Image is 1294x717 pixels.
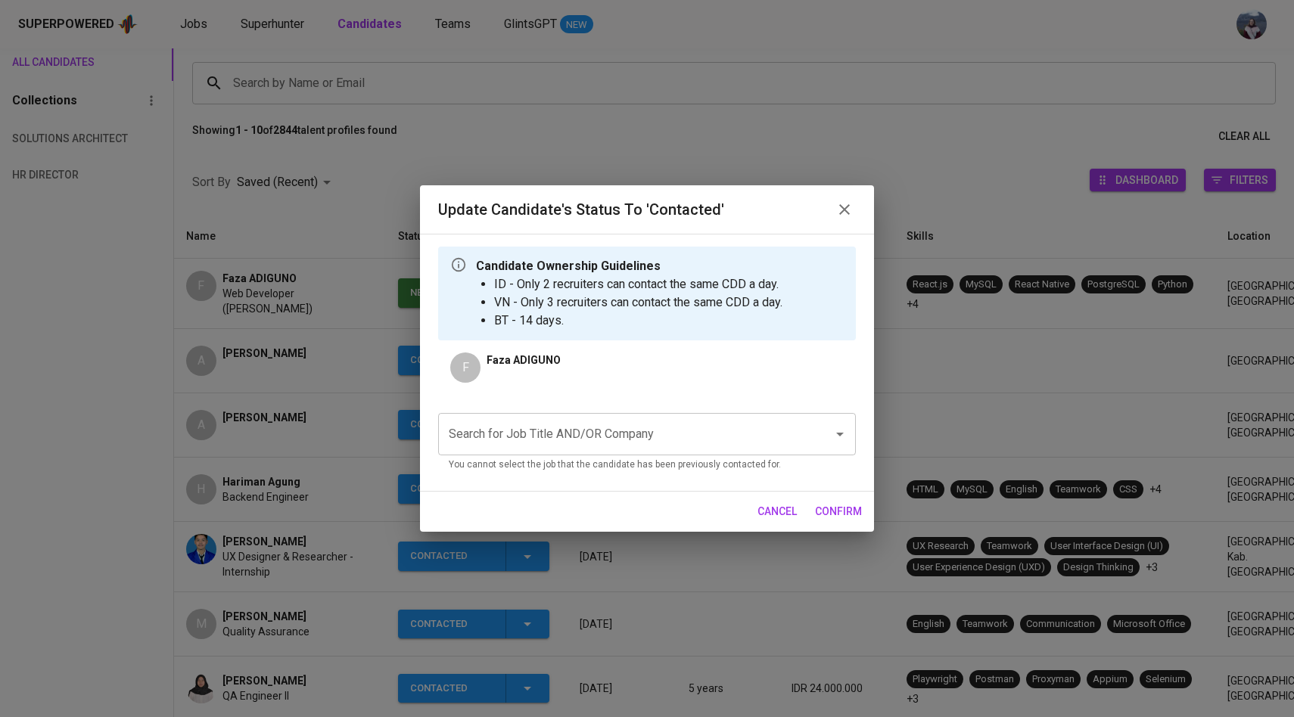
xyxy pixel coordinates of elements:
li: ID - Only 2 recruiters can contact the same CDD a day. [494,275,782,293]
p: You cannot select the job that the candidate has been previously contacted for. [449,458,845,473]
p: Faza ADIGUNO [487,352,561,368]
button: confirm [809,498,868,526]
span: cancel [757,502,797,521]
span: confirm [815,502,862,521]
button: Open [829,424,851,445]
button: cancel [751,498,803,526]
h6: Update Candidate's Status to 'Contacted' [438,197,724,222]
p: Candidate Ownership Guidelines [476,257,782,275]
div: F [450,352,481,383]
li: VN - Only 3 recruiters can contact the same CDD a day. [494,293,782,312]
li: BT - 14 days. [494,312,782,330]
